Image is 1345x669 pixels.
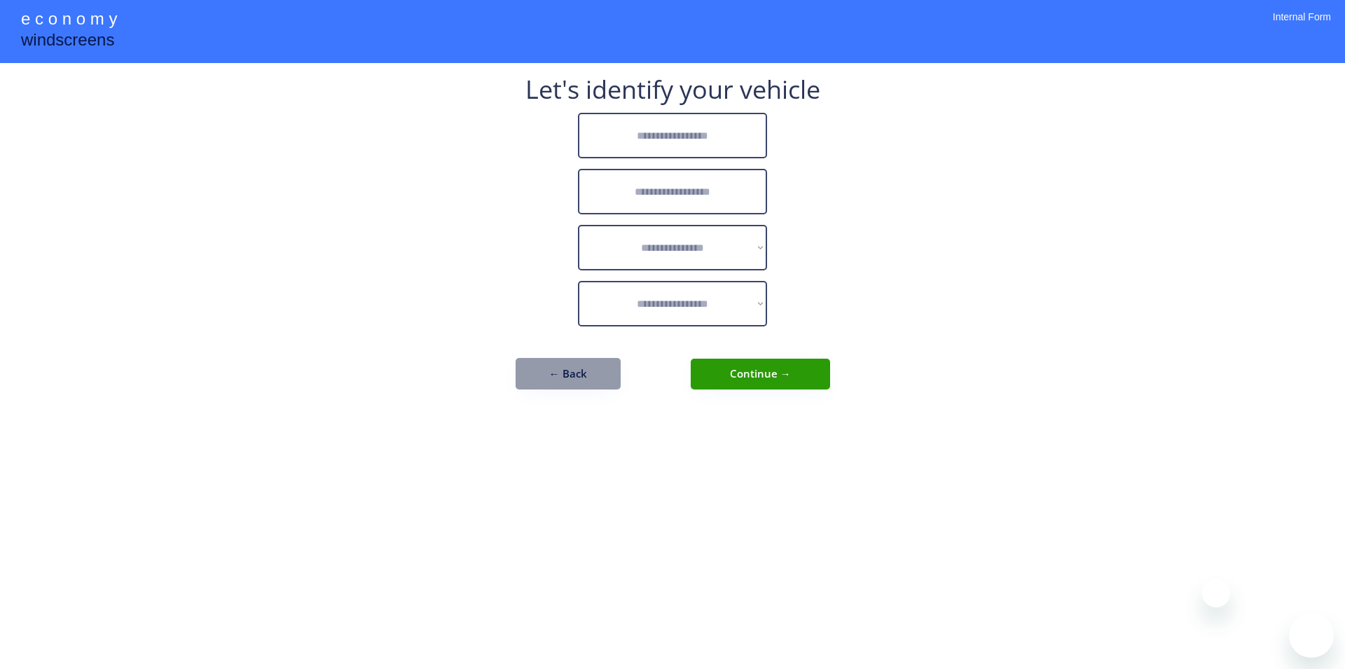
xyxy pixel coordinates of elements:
[21,28,114,55] div: windscreens
[1273,11,1331,42] div: Internal Form
[21,7,117,34] div: e c o n o m y
[516,358,621,389] button: ← Back
[691,359,830,389] button: Continue →
[1289,613,1334,658] iframe: Button to launch messaging window
[525,77,820,102] div: Let's identify your vehicle
[1202,579,1230,607] iframe: Close message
